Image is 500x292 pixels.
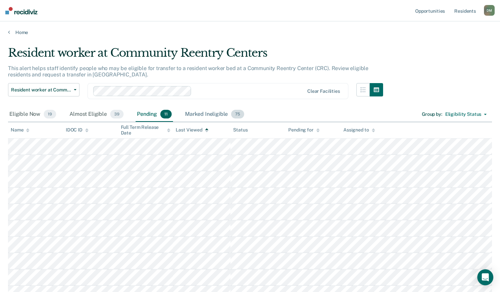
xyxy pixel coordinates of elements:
div: Last Viewed [176,127,208,133]
span: 11 [160,110,172,118]
a: Home [8,29,492,35]
div: Pending11 [136,107,173,122]
div: Group by : [422,111,442,117]
button: DM [484,5,495,16]
div: Name [11,127,29,133]
div: Eligibility Status [445,111,481,117]
button: Resident worker at Community Reentry Centers [8,83,79,96]
div: Status [233,127,247,133]
div: IDOC ID [66,127,89,133]
img: Recidiviz [5,7,37,14]
div: Eligible Now19 [8,107,57,122]
div: Pending for [288,127,319,133]
span: 75 [231,110,244,118]
div: Resident worker at Community Reentry Centers [8,46,383,65]
p: This alert helps staff identify people who may be eligible for transfer to a resident worker bed ... [8,65,368,78]
div: Almost Eligible39 [68,107,125,122]
div: Full Term Release Date [121,124,171,136]
div: D M [484,5,495,16]
div: Clear facilities [307,88,340,94]
button: Eligibility Status [442,109,490,120]
div: Open Intercom Messenger [477,269,493,285]
span: 39 [110,110,124,118]
div: Assigned to [343,127,375,133]
div: Marked Ineligible75 [184,107,245,122]
span: Resident worker at Community Reentry Centers [11,87,71,93]
span: 19 [44,110,56,118]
